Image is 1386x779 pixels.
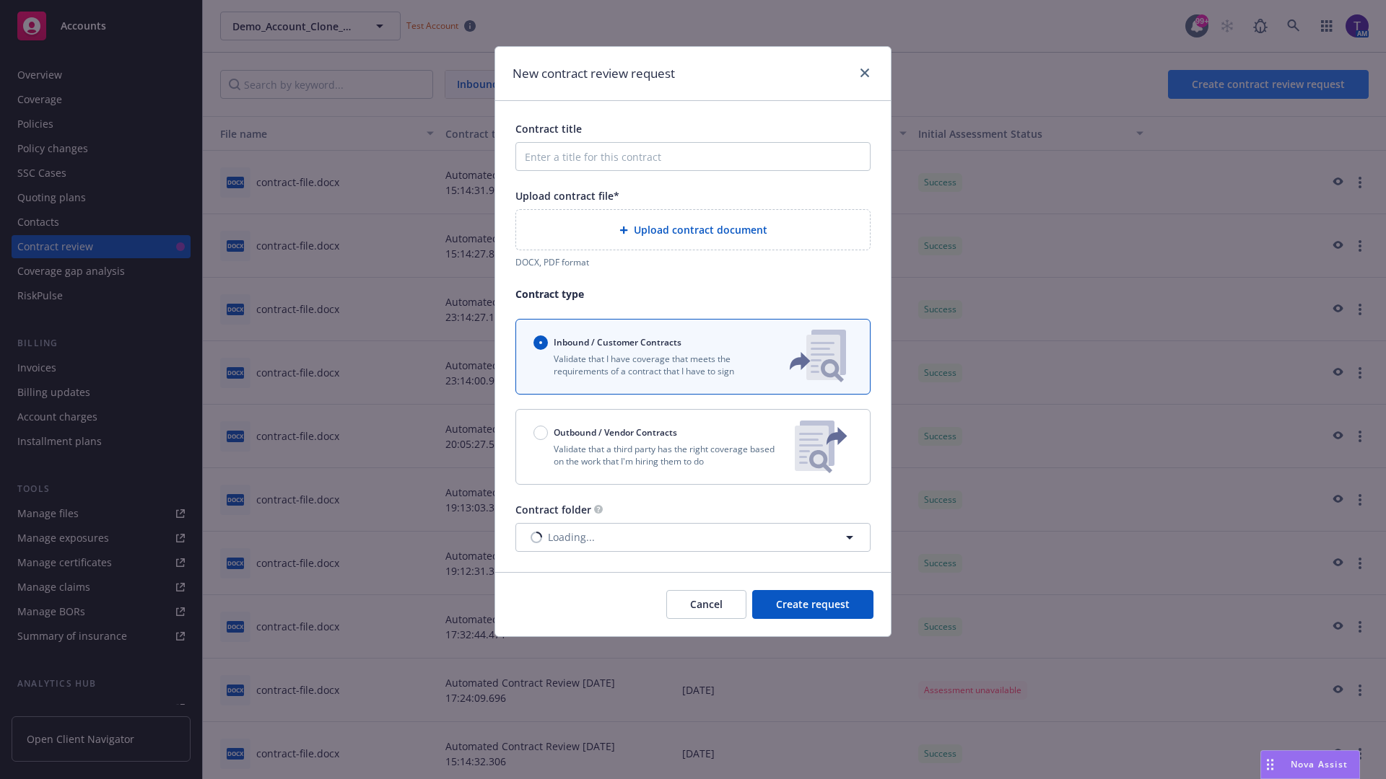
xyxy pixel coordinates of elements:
[533,335,548,350] input: Inbound / Customer Contracts
[1260,750,1360,779] button: Nova Assist
[533,443,783,467] p: Validate that a third party has the right coverage based on the work that I'm hiring them to do
[533,426,548,440] input: Outbound / Vendor Contracts
[554,426,677,439] span: Outbound / Vendor Contracts
[515,256,871,268] div: DOCX, PDF format
[515,409,871,485] button: Outbound / Vendor ContractsValidate that a third party has the right coverage based on the work t...
[690,597,723,611] span: Cancel
[515,122,582,136] span: Contract title
[1291,758,1348,770] span: Nova Assist
[515,523,871,552] button: Loading...
[856,64,873,82] a: close
[776,597,850,611] span: Create request
[515,189,619,203] span: Upload contract file*
[554,336,681,348] span: Inbound / Customer Contracts
[1261,751,1279,778] div: Drag to move
[515,503,591,516] span: Contract folder
[515,209,871,250] div: Upload contract document
[515,286,871,302] p: Contract type
[634,222,767,237] span: Upload contract document
[548,529,595,545] span: Loading...
[533,353,766,377] p: Validate that I have coverage that meets the requirements of a contract that I have to sign
[666,590,746,619] button: Cancel
[515,319,871,395] button: Inbound / Customer ContractsValidate that I have coverage that meets the requirements of a contra...
[513,64,675,83] h1: New contract review request
[515,142,871,171] input: Enter a title for this contract
[752,590,873,619] button: Create request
